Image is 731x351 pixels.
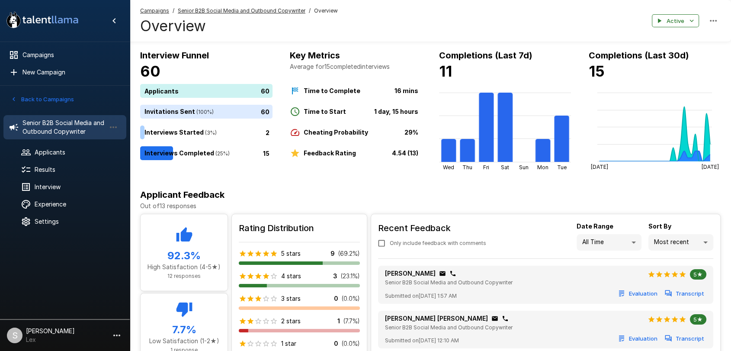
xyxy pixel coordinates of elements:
b: Cheating Probability [304,129,368,136]
p: Low Satisfaction (1-2★) [147,337,221,345]
b: Sort By [648,222,671,230]
b: Interview Funnel [140,50,209,61]
p: 9 [330,249,335,258]
b: Time to Complete [304,87,360,94]
p: 0 [334,294,338,303]
tspan: [DATE] [701,164,718,170]
h5: 92.3 % [147,249,221,263]
p: 4 stars [281,272,301,280]
b: Key Metrics [290,50,340,61]
b: 11 [439,62,452,80]
b: 29% [404,129,418,136]
p: 60 [261,86,269,95]
p: 60 [261,107,269,116]
p: ( 7.7 %) [343,317,360,325]
tspan: Tue [557,164,566,171]
p: 1 [337,317,340,325]
button: Active [652,14,699,28]
tspan: Sat [501,164,509,171]
u: Senior B2B Social Media and Outbound Copywriter [178,7,305,14]
span: Submitted on [DATE] 12:10 AM [385,336,459,345]
p: High Satisfaction (4-5★) [147,263,221,271]
p: ( 23.1 %) [341,272,360,280]
div: Click to copy [491,315,498,322]
u: Campaigns [140,7,169,14]
b: 4.54 (13) [392,149,418,157]
b: 60 [140,62,160,80]
h5: 7.7 % [147,323,221,337]
button: Transcript [663,287,706,300]
tspan: Fri [483,164,489,171]
span: / [309,6,311,15]
tspan: Wed [443,164,454,171]
b: Completions (Last 7d) [439,50,532,61]
p: 15 [263,148,269,158]
p: 2 stars [281,317,301,325]
tspan: [DATE] [590,164,608,170]
p: 1 star [281,339,296,348]
tspan: Thu [462,164,472,171]
p: [PERSON_NAME] [385,269,436,278]
span: 12 responses [167,273,201,279]
p: ( 0.0 %) [342,339,360,348]
p: Out of 13 responses [140,202,721,210]
span: 5★ [690,271,706,278]
h4: Overview [140,17,338,35]
h6: Rating Distribution [239,221,360,235]
h6: Recent Feedback [378,221,493,235]
p: 0 [334,339,338,348]
div: Click to copy [449,270,456,277]
div: Most recent [648,234,713,251]
span: Senior B2B Social Media and Outbound Copywriter [385,324,513,331]
span: 5★ [690,316,706,323]
div: All Time [577,234,641,251]
p: [PERSON_NAME] [PERSON_NAME] [385,314,488,323]
p: 3 stars [281,294,301,303]
button: Transcript [663,332,706,345]
span: Submitted on [DATE] 1:57 AM [385,292,457,300]
b: Applicant Feedback [140,190,224,200]
button: Evaluation [616,332,660,345]
b: Feedback Rating [304,149,356,157]
b: 16 mins [394,87,418,94]
b: Time to Start [304,108,346,115]
div: Click to copy [439,270,446,277]
tspan: Mon [537,164,548,171]
span: Only include feedback with comments [390,239,486,248]
b: Date Range [577,222,613,230]
span: Overview [314,6,338,15]
span: Senior B2B Social Media and Outbound Copywriter [385,279,513,286]
b: 1 day, 15 hours [374,108,418,115]
p: ( 69.2 %) [338,249,360,258]
div: Click to copy [502,315,509,322]
p: 5 stars [281,249,301,258]
tspan: Sun [519,164,529,171]
p: 2 [266,128,269,137]
p: Average for 15 completed interviews [290,62,422,71]
b: Completions (Last 30d) [589,50,689,61]
p: 3 [333,272,337,280]
p: ( 0.0 %) [342,294,360,303]
b: 15 [589,62,605,80]
span: / [173,6,174,15]
button: Evaluation [616,287,660,300]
